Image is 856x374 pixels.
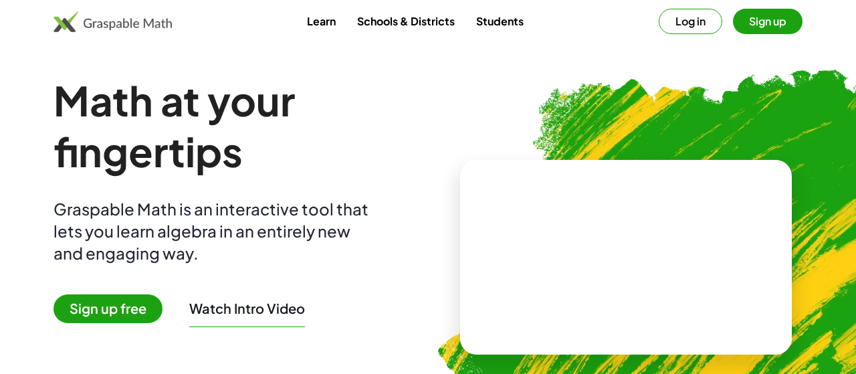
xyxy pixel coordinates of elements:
a: Students [465,9,534,33]
button: Watch Intro Video [189,300,305,317]
a: Learn [296,9,346,33]
h1: Math at your fingertips [53,75,407,177]
video: What is this? This is dynamic math notation. Dynamic math notation plays a central role in how Gr... [526,207,726,307]
button: Sign up [733,9,802,34]
div: Graspable Math is an interactive tool that lets you learn algebra in an entirely new and engaging... [53,198,374,264]
a: Schools & Districts [346,9,465,33]
span: Sign up free [53,294,163,323]
button: Log in [659,9,722,34]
